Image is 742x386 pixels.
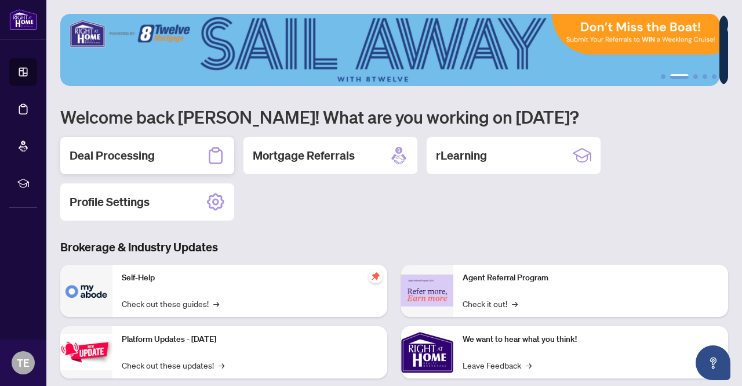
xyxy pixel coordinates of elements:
img: Slide 1 [60,14,719,86]
p: Platform Updates - [DATE] [122,333,378,346]
a: Check out these guides!→ [122,297,219,310]
img: Agent Referral Program [401,275,453,306]
button: Open asap [696,345,730,380]
h2: rLearning [436,147,487,164]
button: 5 [712,74,716,79]
img: Platform Updates - July 21, 2025 [60,334,112,370]
h3: Brokerage & Industry Updates [60,239,728,255]
span: TE [17,355,30,371]
a: Leave Feedback→ [463,359,532,371]
span: → [526,359,532,371]
button: 2 [670,74,689,79]
span: → [213,297,219,310]
h1: Welcome back [PERSON_NAME]! What are you working on [DATE]? [60,106,728,128]
a: Check it out!→ [463,297,518,310]
button: 4 [703,74,707,79]
img: Self-Help [60,265,112,317]
button: 3 [693,74,698,79]
span: pushpin [369,269,383,283]
button: 1 [661,74,665,79]
h2: Deal Processing [70,147,155,164]
p: We want to hear what you think! [463,333,719,346]
img: We want to hear what you think! [401,326,453,378]
p: Self-Help [122,272,378,284]
a: Check out these updates!→ [122,359,224,371]
span: → [219,359,224,371]
img: logo [9,9,37,30]
span: → [512,297,518,310]
p: Agent Referral Program [463,272,719,284]
h2: Mortgage Referrals [253,147,355,164]
h2: Profile Settings [70,194,150,210]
